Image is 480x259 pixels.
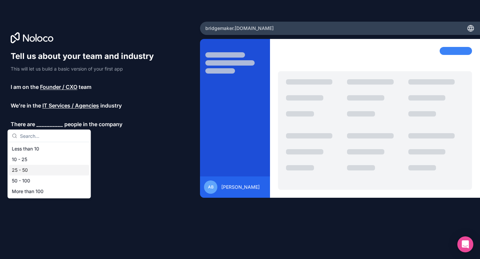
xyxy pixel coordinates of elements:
[100,102,122,110] span: industry
[221,184,260,190] span: [PERSON_NAME]
[11,83,39,91] span: I am on the
[9,143,89,154] div: Less than 10
[208,184,214,190] span: AB
[11,102,41,110] span: We’re in the
[40,83,77,91] span: Founder / CXO
[205,25,274,32] span: bridgemaker .[DOMAIN_NAME]
[42,102,99,110] span: IT Services / Agencies
[11,66,160,72] p: This will let us build a basic version of your first app
[457,236,473,252] div: Open Intercom Messenger
[8,142,91,198] div: Suggestions
[9,165,89,175] div: 25 - 50
[9,154,89,165] div: 10 - 25
[79,83,91,91] span: team
[9,175,89,186] div: 50 - 100
[20,130,87,142] input: Search...
[9,186,89,197] div: More than 100
[64,120,122,128] span: people in the company
[36,120,63,128] span: __________
[11,51,160,62] h1: Tell us about your team and industry
[11,120,35,128] span: There are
